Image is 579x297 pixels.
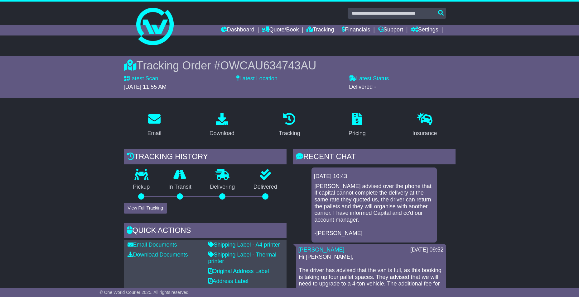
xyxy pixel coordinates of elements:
[205,111,239,140] a: Download
[262,25,299,35] a: Quote/Book
[411,25,438,35] a: Settings
[378,25,403,35] a: Support
[298,247,345,253] a: [PERSON_NAME]
[345,111,370,140] a: Pricing
[128,252,188,258] a: Download Documents
[128,242,177,248] a: Email Documents
[221,25,254,35] a: Dashboard
[208,278,248,284] a: Address Label
[208,268,269,274] a: Original Address Label
[293,149,456,166] div: RECENT CHAT
[124,223,287,240] div: Quick Actions
[279,129,300,138] div: Tracking
[342,25,370,35] a: Financials
[124,75,158,82] label: Latest Scan
[201,184,244,191] p: Delivering
[208,252,277,265] a: Shipping Label - Thermal printer
[349,75,389,82] label: Latest Status
[410,247,444,253] div: [DATE] 09:52
[408,111,441,140] a: Insurance
[315,183,434,237] p: [PERSON_NAME] advised over the phone that if capital cannot complete the delivery at the same rat...
[349,84,376,90] span: Delivered -
[349,129,366,138] div: Pricing
[124,203,167,214] button: View Full Tracking
[413,129,437,138] div: Insurance
[124,59,456,72] div: Tracking Order #
[159,184,201,191] p: In Transit
[220,59,316,72] span: OWCAU634743AU
[314,173,434,180] div: [DATE] 10:43
[147,129,161,138] div: Email
[275,111,304,140] a: Tracking
[210,129,234,138] div: Download
[208,242,280,248] a: Shipping Label - A4 printer
[124,184,159,191] p: Pickup
[143,111,165,140] a: Email
[236,75,277,82] label: Latest Location
[100,290,190,295] span: © One World Courier 2025. All rights reserved.
[124,84,167,90] span: [DATE] 11:55 AM
[244,184,287,191] p: Delivered
[124,149,287,166] div: Tracking history
[306,25,334,35] a: Tracking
